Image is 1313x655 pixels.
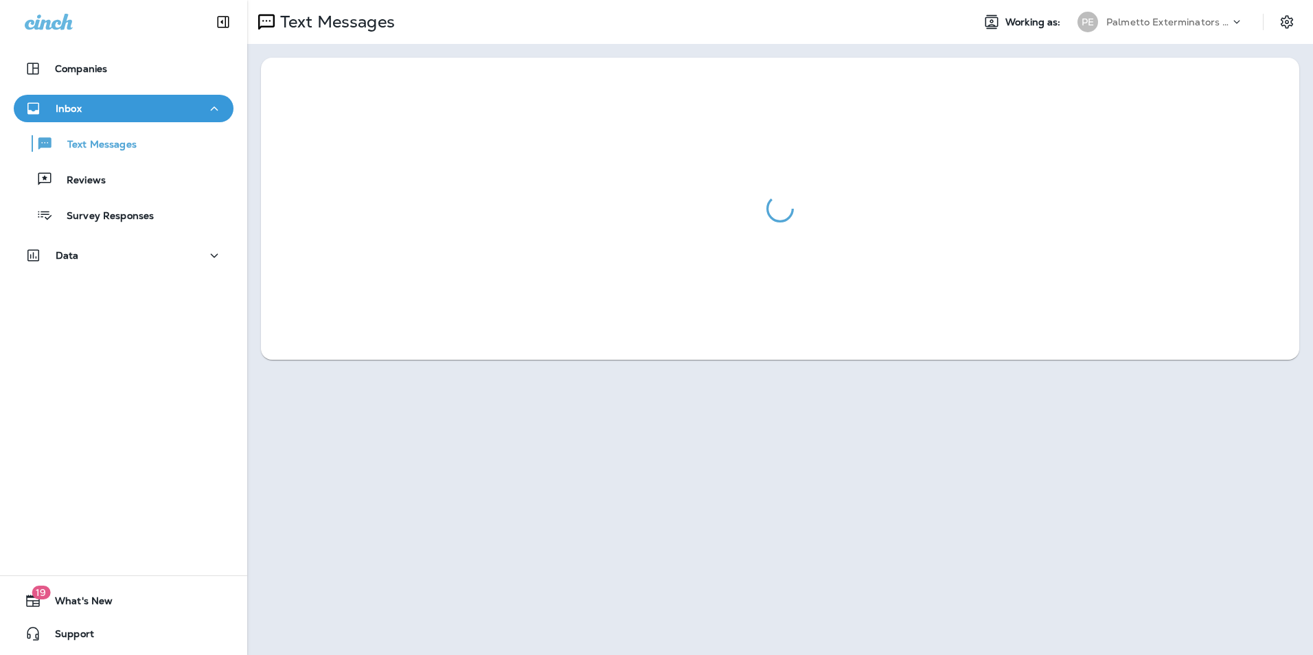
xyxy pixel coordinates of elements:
[32,586,50,599] span: 19
[14,200,233,229] button: Survey Responses
[56,103,82,114] p: Inbox
[275,12,395,32] p: Text Messages
[53,174,106,187] p: Reviews
[14,95,233,122] button: Inbox
[41,595,113,612] span: What's New
[14,165,233,194] button: Reviews
[1005,16,1064,28] span: Working as:
[56,250,79,261] p: Data
[41,628,94,645] span: Support
[53,210,154,223] p: Survey Responses
[55,63,107,74] p: Companies
[14,620,233,647] button: Support
[1077,12,1098,32] div: PE
[14,129,233,158] button: Text Messages
[204,8,242,36] button: Collapse Sidebar
[54,139,137,152] p: Text Messages
[14,55,233,82] button: Companies
[1106,16,1230,27] p: Palmetto Exterminators LLC
[1275,10,1299,34] button: Settings
[14,587,233,614] button: 19What's New
[14,242,233,269] button: Data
